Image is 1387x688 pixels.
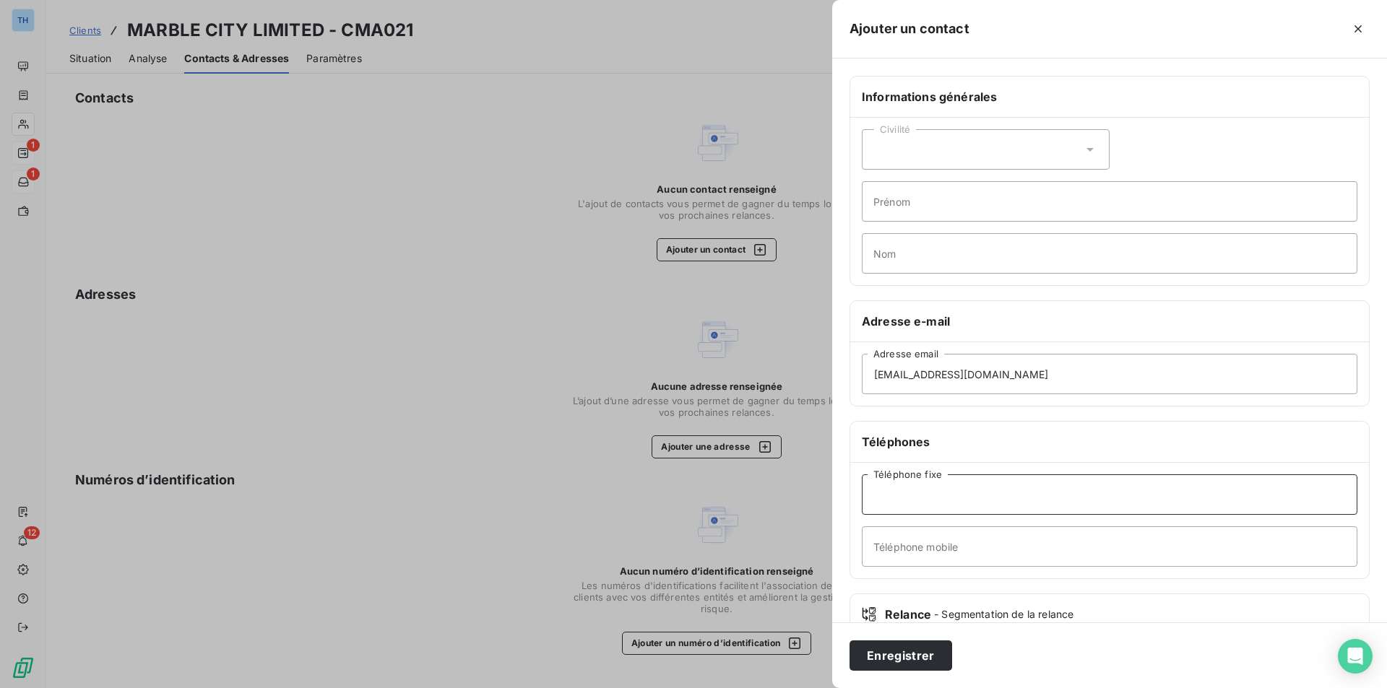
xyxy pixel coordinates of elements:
[862,88,1357,105] h6: Informations générales
[862,433,1357,450] h6: Téléphones
[850,19,969,39] h5: Ajouter un contact
[862,474,1357,515] input: placeholder
[862,233,1357,274] input: placeholder
[862,354,1357,394] input: placeholder
[1338,639,1373,674] div: Open Intercom Messenger
[862,526,1357,567] input: placeholder
[862,606,1357,623] div: Relance
[862,313,1357,330] h6: Adresse e-mail
[850,640,952,671] button: Enregistrer
[934,607,1073,622] span: - Segmentation de la relance
[862,181,1357,222] input: placeholder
